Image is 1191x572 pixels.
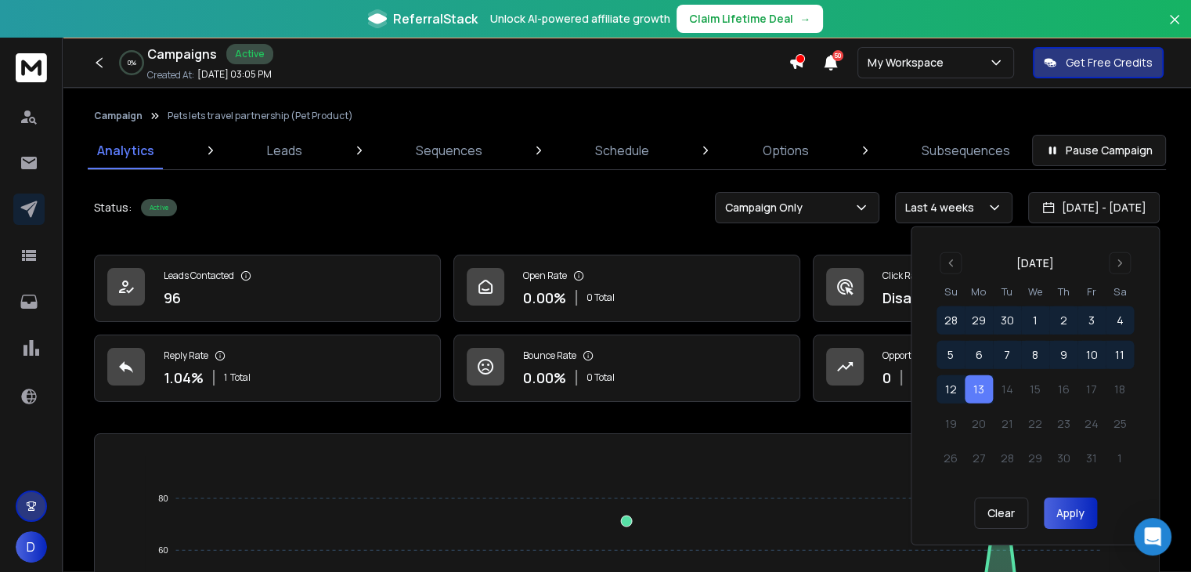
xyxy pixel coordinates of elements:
[595,141,649,160] p: Schedule
[1021,306,1049,335] button: 1
[882,349,941,362] p: Opportunities
[523,349,576,362] p: Bounce Rate
[94,255,441,322] a: Leads Contacted96
[164,367,204,389] p: 1.04 %
[128,58,136,67] p: 0 %
[1134,518,1171,556] div: Open Intercom Messenger
[16,531,47,563] button: D
[1077,341,1106,369] button: 10
[912,132,1020,169] a: Subsequences
[1164,9,1185,47] button: Close banner
[393,9,478,28] span: ReferralStack
[164,270,234,282] p: Leads Contacted
[586,291,615,304] p: 0 Total
[267,141,302,160] p: Leads
[1033,47,1164,78] button: Get Free Credits
[937,284,965,300] th: Sunday
[1106,284,1134,300] th: Saturday
[813,255,1160,322] a: Click RateDisabledKnow More
[937,375,965,404] button: 12
[1028,192,1160,223] button: [DATE] - [DATE]
[226,44,273,64] div: Active
[1021,341,1049,369] button: 8
[94,335,441,402] a: Reply Rate1.04%1Total
[677,5,823,33] button: Claim Lifetime Deal→
[813,335,1160,402] a: Opportunities0$0
[416,141,482,160] p: Sequences
[965,341,993,369] button: 6
[1066,55,1153,71] p: Get Free Credits
[868,55,950,71] p: My Workspace
[159,545,168,555] tspan: 60
[94,110,143,122] button: Campaign
[753,132,818,169] a: Options
[937,306,965,335] button: 28
[523,270,567,282] p: Open Rate
[1077,284,1106,300] th: Friday
[763,141,809,160] p: Options
[168,110,353,122] p: Pets lets travel partnership (Pet Product)
[965,284,993,300] th: Monday
[1021,284,1049,300] th: Wednesday
[523,287,566,309] p: 0.00 %
[882,287,940,309] p: Disabled
[224,371,227,384] span: 1
[1109,252,1131,274] button: Go to next month
[490,11,670,27] p: Unlock AI-powered affiliate growth
[940,252,962,274] button: Go to previous month
[197,68,272,81] p: [DATE] 03:05 PM
[88,132,164,169] a: Analytics
[97,141,154,160] p: Analytics
[1032,135,1166,166] button: Pause Campaign
[905,200,980,215] p: Last 4 weeks
[832,50,843,61] span: 50
[230,371,251,384] span: Total
[141,199,177,216] div: Active
[159,494,168,503] tspan: 80
[799,11,810,27] span: →
[406,132,492,169] a: Sequences
[725,200,809,215] p: Campaign Only
[882,270,924,282] p: Click Rate
[993,341,1021,369] button: 7
[922,141,1010,160] p: Subsequences
[586,371,615,384] p: 0 Total
[965,375,993,404] button: 13
[94,200,132,215] p: Status:
[974,498,1028,529] button: Clear
[1049,341,1077,369] button: 9
[453,335,800,402] a: Bounce Rate0.00%0 Total
[993,284,1021,300] th: Tuesday
[1016,255,1054,271] div: [DATE]
[993,306,1021,335] button: 30
[1077,306,1106,335] button: 3
[586,132,659,169] a: Schedule
[1044,498,1097,529] button: Apply
[453,255,800,322] a: Open Rate0.00%0 Total
[965,306,993,335] button: 29
[147,69,194,81] p: Created At:
[164,349,208,362] p: Reply Rate
[937,341,965,369] button: 5
[258,132,312,169] a: Leads
[882,367,891,389] p: 0
[147,45,217,63] h1: Campaigns
[1106,306,1134,335] button: 4
[1106,341,1134,369] button: 11
[523,367,566,389] p: 0.00 %
[1049,306,1077,335] button: 2
[1049,284,1077,300] th: Thursday
[164,287,181,309] p: 96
